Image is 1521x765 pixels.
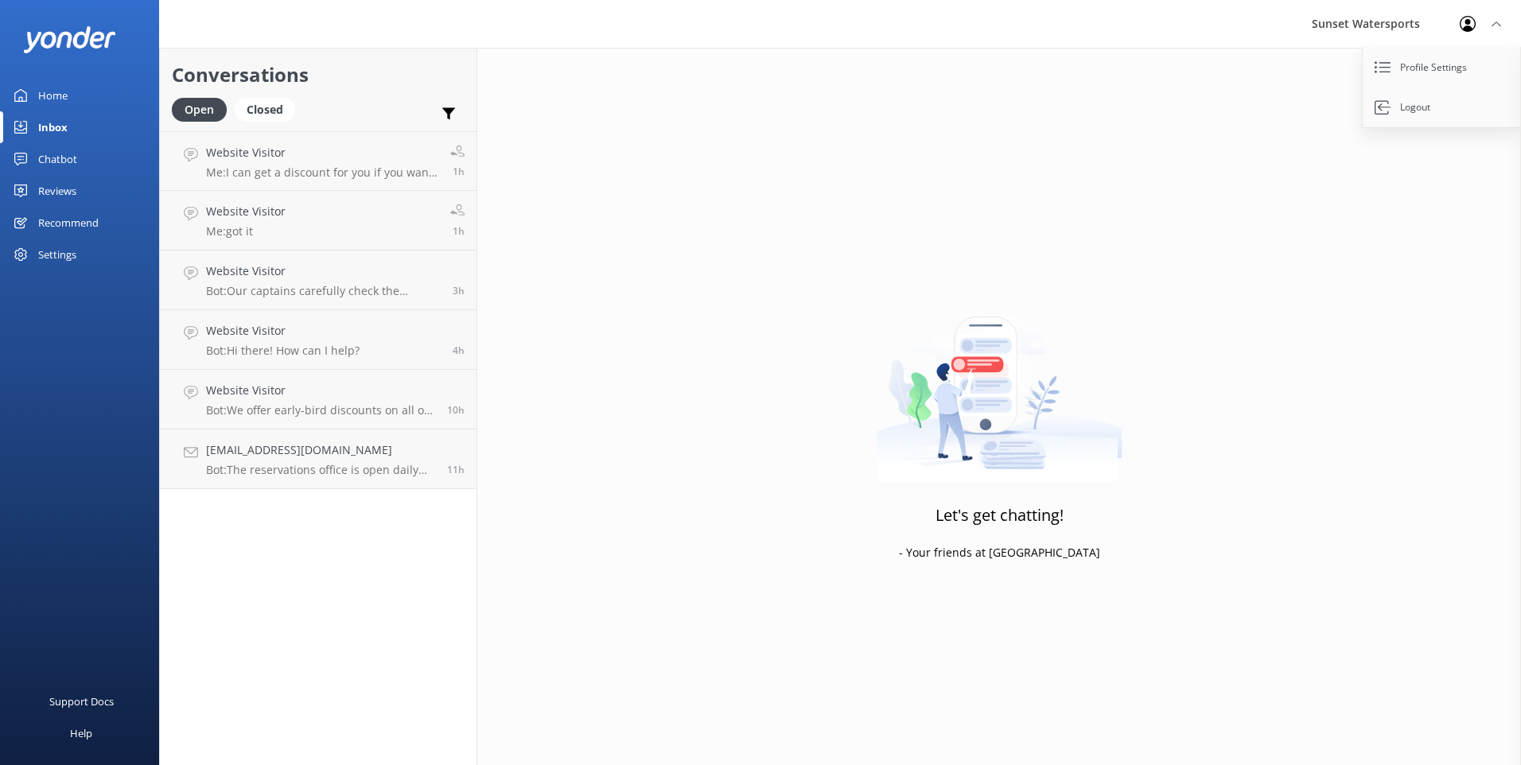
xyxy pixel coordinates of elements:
[206,224,286,239] p: Me: got it
[24,26,115,52] img: yonder-white-logo.png
[235,100,303,118] a: Closed
[453,165,465,178] span: 10:01am 10-Aug-2025 (UTC -05:00) America/Cancun
[206,403,435,417] p: Bot: We offer early-bird discounts on all of our morning trips. When you book direct, we guarante...
[172,98,227,122] div: Open
[38,111,68,143] div: Inbox
[160,250,477,310] a: Website VisitorBot:Our captains carefully check the weather on the day of your trip. If condition...
[172,100,235,118] a: Open
[899,544,1100,561] p: - Your friends at [GEOGRAPHIC_DATA]
[206,441,435,459] h4: [EMAIL_ADDRESS][DOMAIN_NAME]
[160,310,477,370] a: Website VisitorBot:Hi there! How can I help?4h
[49,685,114,717] div: Support Docs
[453,284,465,297] span: 07:46am 10-Aug-2025 (UTC -05:00) America/Cancun
[235,98,295,122] div: Closed
[447,463,465,476] span: 12:11am 10-Aug-2025 (UTC -05:00) America/Cancun
[172,60,465,90] h2: Conversations
[206,382,435,399] h4: Website Visitor
[206,284,441,298] p: Bot: Our captains carefully check the weather on the day of your trip. If conditions are unsafe, ...
[453,344,465,357] span: 06:57am 10-Aug-2025 (UTC -05:00) America/Cancun
[206,344,360,358] p: Bot: Hi there! How can I help?
[447,403,465,417] span: 12:20am 10-Aug-2025 (UTC -05:00) America/Cancun
[206,322,360,340] h4: Website Visitor
[206,203,286,220] h4: Website Visitor
[206,262,441,280] h4: Website Visitor
[38,175,76,207] div: Reviews
[70,717,92,749] div: Help
[38,239,76,270] div: Settings
[936,503,1064,528] h3: Let's get chatting!
[453,224,465,238] span: 09:13am 10-Aug-2025 (UTC -05:00) America/Cancun
[38,207,99,239] div: Recommend
[206,463,435,477] p: Bot: The reservations office is open daily from 8am to 11pm.
[160,131,477,191] a: Website VisitorMe:I can get a discount for you if you want to go in the morning. Please give me a...
[206,144,438,161] h4: Website Visitor
[206,165,438,180] p: Me: I can get a discount for you if you want to go in the morning. Please give me a call at [PHON...
[160,191,477,250] a: Website VisitorMe:got it1h
[877,283,1122,482] img: artwork of a man stealing a conversation from at giant smartphone
[38,143,77,175] div: Chatbot
[38,80,68,111] div: Home
[160,429,477,489] a: [EMAIL_ADDRESS][DOMAIN_NAME]Bot:The reservations office is open daily from 8am to 11pm.11h
[160,370,477,429] a: Website VisitorBot:We offer early-bird discounts on all of our morning trips. When you book direc...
